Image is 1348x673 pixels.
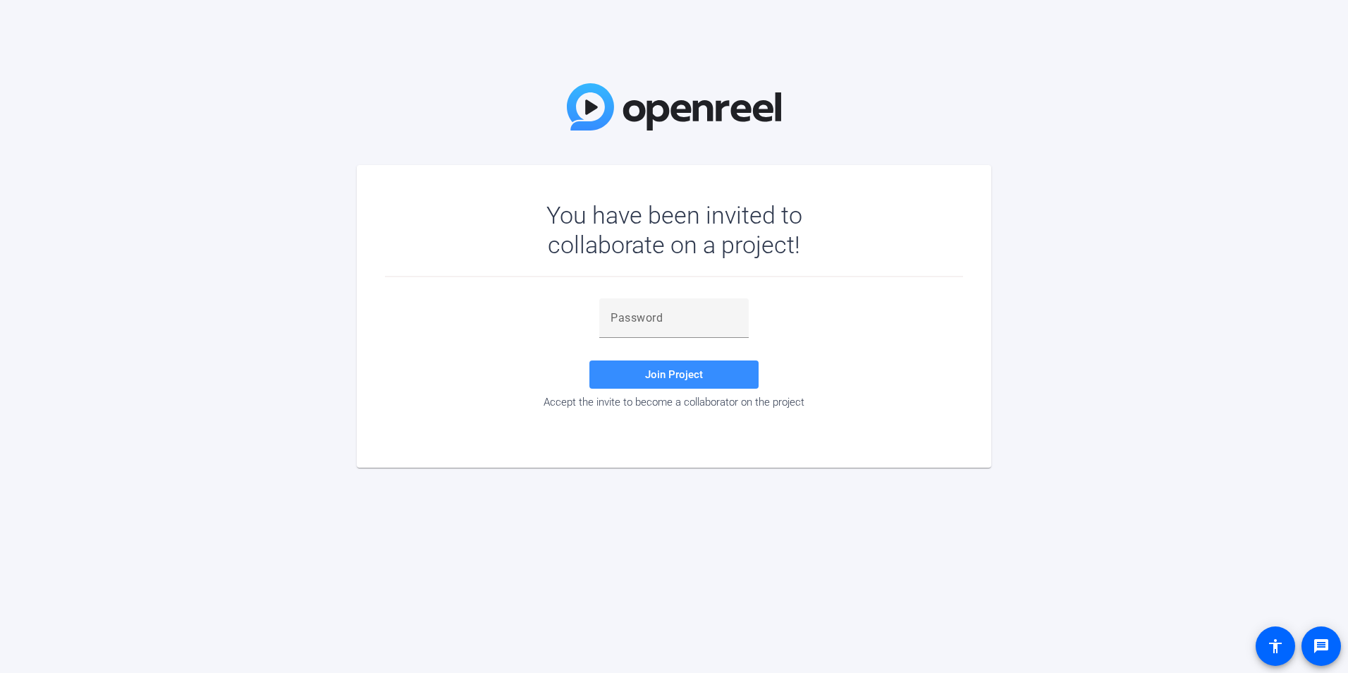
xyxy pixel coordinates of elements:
[1267,638,1284,655] mat-icon: accessibility
[567,83,781,131] img: OpenReel Logo
[611,310,737,327] input: Password
[645,368,703,381] span: Join Project
[385,396,963,408] div: Accept the invite to become a collaborator on the project
[589,360,759,389] button: Join Project
[505,200,843,260] div: You have been invited to collaborate on a project!
[1313,638,1330,655] mat-icon: message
